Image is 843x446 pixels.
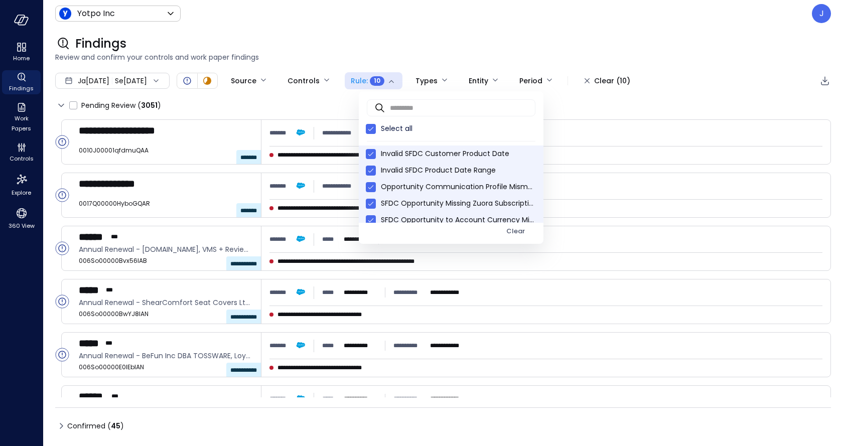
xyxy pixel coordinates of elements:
[506,226,525,237] div: Clear
[381,182,535,192] span: Opportunity Communication Profile Mismatch to Zuora
[381,198,535,209] span: SFDC Opportunity Missing Zuora Subscription
[381,165,535,176] span: Invalid SFDC Product Date Range
[495,223,535,240] button: Clear
[381,123,535,134] span: Select all
[381,148,535,159] span: Invalid SFDC Customer Product Date
[381,215,535,225] span: SFDC Opportunity to Account Currency Mismatch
